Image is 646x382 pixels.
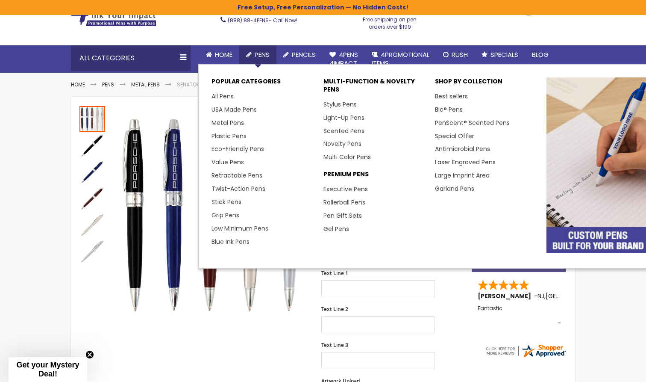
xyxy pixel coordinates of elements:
div: Fantastic [478,305,561,324]
a: Home [71,81,85,88]
img: 4pens.com widget logo [484,343,567,358]
span: - Call Now! [228,17,297,24]
div: Senator Ballpoint Pen [79,185,106,211]
a: Home [199,45,239,64]
span: Text Line 2 [321,305,348,313]
img: Senator Ballpoint Pen [79,212,105,238]
a: Laser Engraved Pens [435,158,496,166]
a: Eco-Friendly Pens [211,145,264,153]
span: Blog [532,50,549,59]
img: Senator Ballpoint Pen [79,239,105,264]
a: Stick Pens [211,198,241,206]
a: All Pens [211,92,234,101]
a: Low Minimum Pens [211,224,268,233]
a: Best sellers [435,92,468,101]
a: Rollerball Pens [323,198,365,207]
a: 4pens.com certificate URL [484,353,567,360]
p: Multi-Function & Novelty Pens [323,77,426,98]
a: Rush [436,45,475,64]
span: 4Pens 4impact [329,50,358,68]
li: Senator Ballpoint Pen [177,81,236,88]
a: Retractable Pens [211,171,262,180]
a: Twist-Action Pens [211,184,265,193]
span: Rush [452,50,468,59]
a: 4PROMOTIONALITEMS [365,45,436,73]
span: Pencils [292,50,316,59]
a: Value Pens [211,158,244,166]
div: Senator Ballpoint Pen [79,105,106,132]
span: - , [534,292,608,300]
a: Garland Pens [435,184,474,193]
a: Pens [102,81,114,88]
a: (888) 88-4PENS [228,17,269,24]
span: [GEOGRAPHIC_DATA] [546,292,608,300]
a: Executive Pens [323,185,368,193]
a: PenScent® Scented Pens [435,118,510,127]
a: Novelty Pens [323,139,361,148]
a: Grip Pens [211,211,239,219]
img: Senator Ballpoint Pen [79,159,105,185]
img: Senator Ballpoint Pen [79,186,105,211]
a: Pens [239,45,276,64]
div: Senator Ballpoint Pen [79,211,106,238]
a: Special Offer [435,132,474,140]
a: 4Pens4impact [323,45,365,73]
a: Light-Up Pens [323,113,364,122]
span: Home [215,50,232,59]
button: Close teaser [85,350,94,359]
span: Specials [490,50,518,59]
div: All Categories [71,45,191,71]
div: Free shipping on pen orders over $199 [354,13,426,30]
span: Text Line 3 [321,341,348,349]
a: Bic® Pens [435,105,463,114]
span: NJ [537,292,544,300]
a: Blue Ink Pens [211,237,250,246]
div: Senator Ballpoint Pen [79,238,105,264]
span: Pens [255,50,270,59]
a: Scented Pens [323,127,364,135]
a: Multi Color Pens [323,153,371,161]
a: USA Made Pens [211,105,257,114]
a: Stylus Pens [323,100,357,109]
img: Senator Ballpoint Pen [115,118,310,313]
img: Senator Ballpoint Pen [79,133,105,158]
span: [PERSON_NAME] [478,292,534,300]
div: Get your Mystery Deal!Close teaser [9,357,87,382]
span: 4PROMOTIONAL ITEMS [372,50,429,68]
p: Shop By Collection [435,77,538,90]
a: Metal Pens [131,81,160,88]
a: Pen Gift Sets [323,211,362,220]
a: Plastic Pens [211,132,247,140]
div: Senator Ballpoint Pen [79,132,106,158]
div: Senator Ballpoint Pen [79,158,106,185]
a: Specials [475,45,525,64]
a: Large Imprint Area [435,171,490,180]
a: Antimicrobial Pens [435,145,490,153]
a: Metal Pens [211,118,244,127]
p: Popular Categories [211,77,314,90]
a: Blog [525,45,555,64]
p: Premium Pens [323,170,426,183]
span: Get your Mystery Deal! [16,361,79,378]
span: Text Line 1 [321,269,348,277]
a: Gel Pens [323,225,349,233]
a: Pencils [276,45,323,64]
